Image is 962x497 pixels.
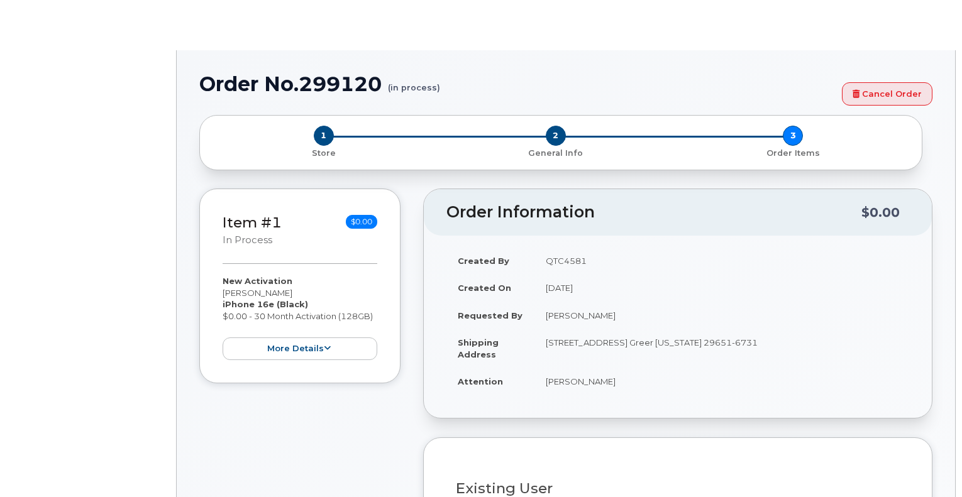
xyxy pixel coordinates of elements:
td: [STREET_ADDRESS] Greer [US_STATE] 29651-6731 [534,329,909,368]
small: (in process) [388,73,440,92]
button: more details [223,337,377,361]
h1: Order No.299120 [199,73,836,95]
strong: Created On [458,283,511,293]
span: 2 [546,126,566,146]
h2: Order Information [446,204,861,221]
td: [DATE] [534,274,909,302]
strong: Shipping Address [458,337,499,359]
span: $0.00 [346,215,377,229]
strong: iPhone 16e (Black) [223,299,308,309]
small: in process [223,234,272,246]
td: [PERSON_NAME] [534,302,909,329]
a: Cancel Order [842,82,932,106]
h3: Existing User [456,481,900,496]
span: 1 [314,126,334,146]
a: 2 General Info [437,146,674,159]
p: General Info [442,148,669,159]
td: [PERSON_NAME] [534,368,909,395]
div: [PERSON_NAME] $0.00 - 30 Month Activation (128GB) [223,275,377,360]
strong: Attention [458,376,503,386]
td: QTC4581 [534,247,909,275]
p: Store [215,148,432,159]
a: 1 Store [210,146,437,159]
strong: Created By [458,256,509,266]
a: Item #1 [223,214,282,231]
strong: Requested By [458,310,522,320]
div: $0.00 [861,200,900,224]
strong: New Activation [223,276,292,286]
